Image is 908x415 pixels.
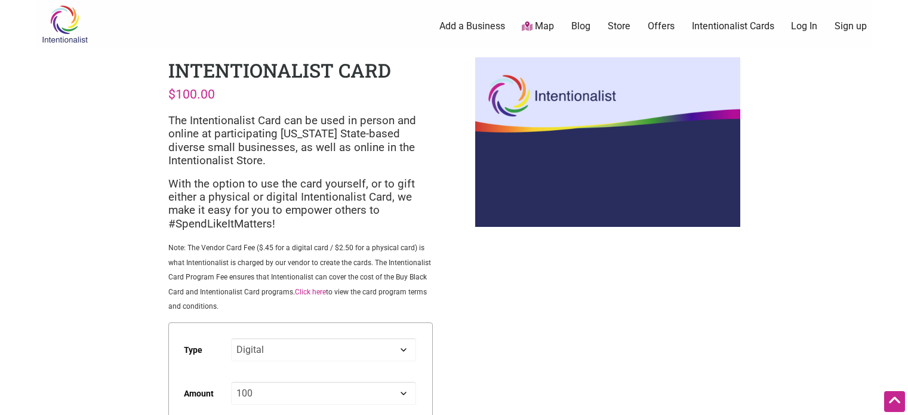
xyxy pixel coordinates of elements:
[184,380,214,407] label: Amount
[835,20,867,33] a: Sign up
[571,20,590,33] a: Blog
[475,57,740,227] img: Intentionalist 1_FINAL
[36,5,93,44] img: Intentionalist
[184,337,202,364] label: Type
[884,391,905,412] div: Scroll Back to Top
[168,114,433,168] p: The Intentionalist Card can be used in person and online at participating [US_STATE] State-based ...
[168,244,431,311] span: Note: The Vendor Card Fee ($.45 for a digital card / $2.50 for a physical card) is what Intention...
[692,20,774,33] a: Intentionalist Cards
[168,177,433,231] p: With the option to use the card yourself, or to gift either a physical or digital Intentionalist ...
[648,20,675,33] a: Offers
[791,20,817,33] a: Log In
[168,87,215,102] bdi: 100.00
[168,57,391,83] h1: Intentionalist Card
[168,87,176,102] span: $
[295,288,326,296] a: Click here
[608,20,630,33] a: Store
[522,20,554,33] a: Map
[439,20,505,33] a: Add a Business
